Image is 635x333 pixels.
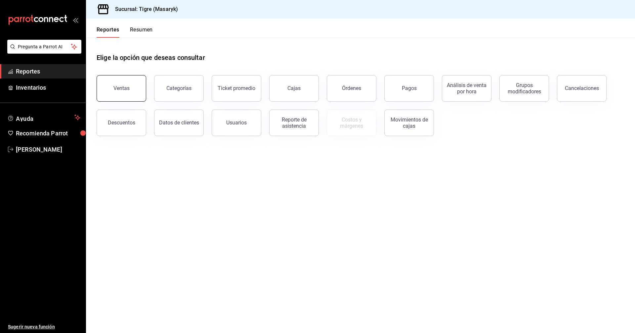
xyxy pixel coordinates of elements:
div: Costos y márgenes [331,117,372,129]
button: Reportes [97,26,119,38]
div: Ventas [113,85,130,91]
button: Ticket promedio [212,75,261,102]
div: Pagos [402,85,417,91]
button: Pregunta a Parrot AI [7,40,81,54]
button: Descuentos [97,110,146,136]
div: Órdenes [342,85,361,91]
button: Ventas [97,75,146,102]
span: [PERSON_NAME] [16,145,80,154]
span: Ayuda [16,114,72,121]
div: Reporte de asistencia [274,117,315,129]
button: Análisis de venta por hora [442,75,491,102]
button: Grupos modificadores [499,75,549,102]
button: Órdenes [327,75,376,102]
div: Cajas [287,84,301,92]
div: Grupos modificadores [504,82,545,95]
span: Recomienda Parrot [16,129,80,138]
button: Categorías [154,75,204,102]
button: Cancelaciones [557,75,607,102]
h1: Elige la opción que deseas consultar [97,53,205,63]
button: Usuarios [212,110,261,136]
div: Usuarios [226,119,247,126]
div: Movimientos de cajas [389,117,430,129]
div: Ticket promedio [218,85,255,91]
span: Inventarios [16,83,80,92]
span: Reportes [16,67,80,76]
span: Pregunta a Parrot AI [18,43,71,50]
button: Datos de clientes [154,110,204,136]
div: navigation tabs [97,26,153,38]
a: Pregunta a Parrot AI [5,48,81,55]
div: Cancelaciones [565,85,599,91]
button: Pagos [384,75,434,102]
div: Análisis de venta por hora [446,82,487,95]
button: Resumen [130,26,153,38]
div: Categorías [166,85,191,91]
h3: Sucursal: Tigre (Masaryk) [110,5,178,13]
span: Sugerir nueva función [8,323,80,330]
button: Reporte de asistencia [269,110,319,136]
div: Datos de clientes [159,119,199,126]
button: Movimientos de cajas [384,110,434,136]
button: Contrata inventarios para ver este reporte [327,110,376,136]
button: open_drawer_menu [73,17,78,23]
div: Descuentos [108,119,135,126]
a: Cajas [269,75,319,102]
